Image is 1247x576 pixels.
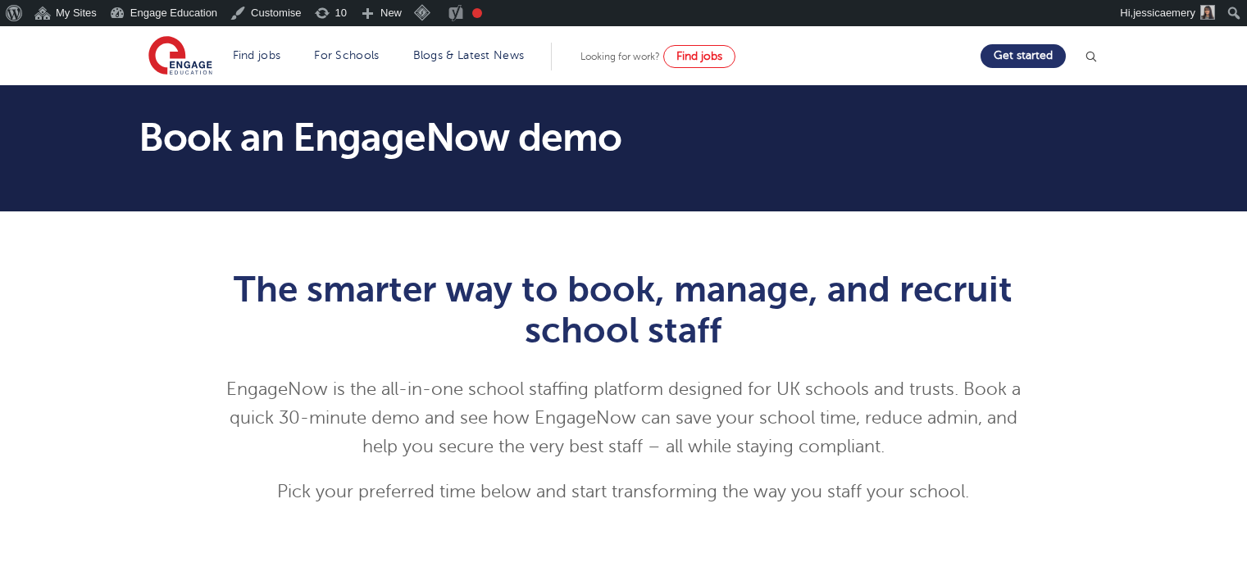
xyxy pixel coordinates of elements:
img: Engage Education [148,36,212,77]
a: Find jobs [233,49,281,61]
a: Find jobs [663,45,735,68]
p: Pick your preferred time below and start transforming the way you staff your school. [221,478,1026,506]
h1: The smarter way to book, manage, and recruit school staff [221,269,1026,351]
a: Blogs & Latest News [413,49,525,61]
p: EngageNow is the all-in-one school staffing platform designed for UK schools and trusts. Book a q... [221,375,1026,461]
a: Get started [981,44,1066,68]
span: Find jobs [676,50,722,62]
span: jessicaemery [1133,7,1195,19]
div: Focus keyphrase not set [472,8,482,18]
h1: Book an EngageNow demo [139,118,777,157]
span: Looking for work? [580,51,660,62]
a: For Schools [314,49,379,61]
